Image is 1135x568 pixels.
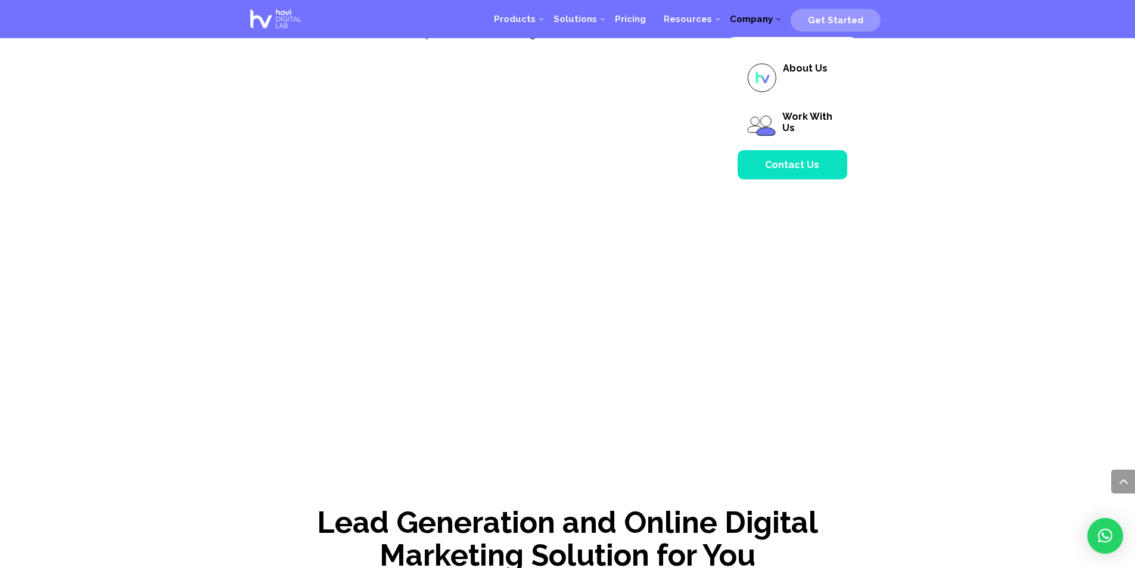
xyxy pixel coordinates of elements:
[791,10,881,28] a: Get Started
[738,150,847,179] a: Contact Us
[615,14,646,24] span: Pricing
[545,1,606,37] a: Solutions
[494,14,536,24] span: Products
[783,63,828,74] span: About Us
[553,14,597,24] span: Solutions
[721,1,782,37] a: Company
[738,54,847,102] a: About Us
[606,1,655,37] a: Pricing
[738,102,847,150] a: Work With Us
[664,14,712,24] span: Resources
[655,1,721,37] a: Resources
[765,159,819,170] span: Contact Us
[485,1,545,37] a: Products
[782,111,832,134] span: Work With Us
[246,72,890,434] iframe: Digital Marketing Services Platform
[730,14,773,24] span: Company
[808,15,863,26] span: Get Started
